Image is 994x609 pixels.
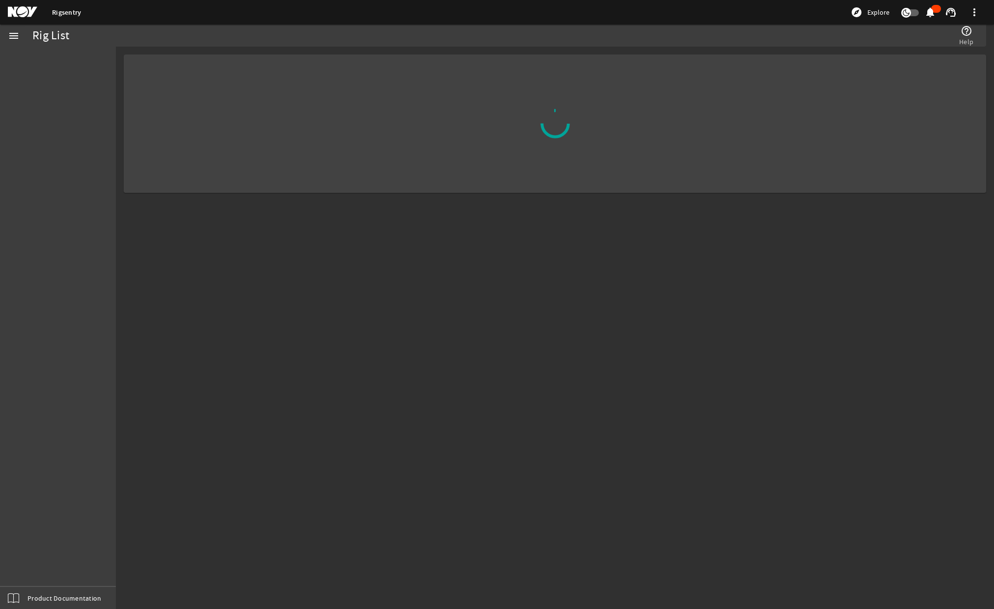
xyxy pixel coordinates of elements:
[945,6,957,18] mat-icon: support_agent
[851,6,862,18] mat-icon: explore
[867,7,889,17] span: Explore
[959,37,973,47] span: Help
[27,593,101,603] span: Product Documentation
[847,4,893,20] button: Explore
[961,25,972,37] mat-icon: help_outline
[963,0,986,24] button: more_vert
[8,30,20,42] mat-icon: menu
[924,6,936,18] mat-icon: notifications
[52,8,81,17] a: Rigsentry
[32,31,69,41] div: Rig List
